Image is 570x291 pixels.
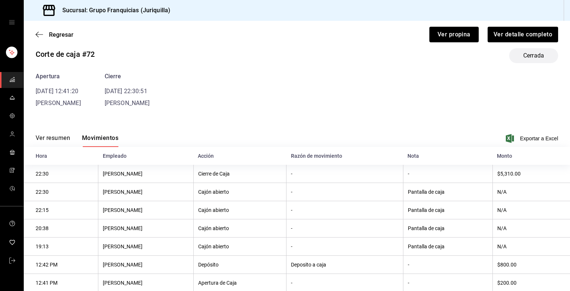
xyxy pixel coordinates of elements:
[24,238,98,256] th: 19:13
[193,201,286,219] th: Cajón abierto
[403,147,492,165] th: Nota
[193,219,286,238] th: Cajón abierto
[36,49,95,60] div: Corte de caja #72
[193,238,286,256] th: Cajón abierto
[492,147,570,165] th: Monto
[286,183,403,201] th: -
[98,219,193,238] th: [PERSON_NAME]
[403,183,492,201] th: Pantalla de caja
[193,256,286,274] th: Depósito
[24,201,98,219] th: 22:15
[36,134,118,147] div: Pestañas de navegación
[24,147,98,165] th: Hora
[36,88,78,95] time: [DATE] 12:41:20
[193,165,286,183] th: Cierre de Caja
[403,165,492,183] th: -
[98,147,193,165] th: Empleado
[286,147,403,165] th: Razón de movimiento
[193,183,286,201] th: Cajón abierto
[429,27,479,42] button: Ver propina
[193,147,286,165] th: Acción
[492,256,570,274] th: $800.00
[24,219,98,238] th: 20:38
[36,72,81,81] div: Apertura
[492,201,570,219] th: N/A
[403,256,492,274] th: -
[403,219,492,238] th: Pantalla de caja
[56,6,170,15] h3: Sucursal: Grupo Franquicias (Juriquilla)
[492,238,570,256] th: N/A
[36,31,73,38] button: Regresar
[105,88,147,95] time: [DATE] 22:30:51
[286,165,403,183] th: -
[49,31,73,38] span: Regresar
[24,183,98,201] th: 22:30
[519,51,548,60] span: Cerrada
[492,183,570,201] th: N/A
[286,238,403,256] th: -
[507,134,558,143] button: Exportar a Excel
[403,201,492,219] th: Pantalla de caja
[36,134,70,142] font: Ver resumen
[82,134,118,147] button: Movimientos
[286,219,403,238] th: -
[98,165,193,183] th: [PERSON_NAME]
[36,99,81,107] span: [PERSON_NAME]
[98,256,193,274] th: [PERSON_NAME]
[488,27,558,42] button: Ver detalle completo
[105,72,150,81] div: Cierre
[492,165,570,183] th: $5,310.00
[286,201,403,219] th: -
[286,256,403,274] th: Deposito a caja
[24,165,98,183] th: 22:30
[98,183,193,201] th: [PERSON_NAME]
[24,256,98,274] th: 12:42 PM
[492,219,570,238] th: N/A
[98,201,193,219] th: [PERSON_NAME]
[9,19,15,25] button: cajón abierto
[403,238,492,256] th: Pantalla de caja
[98,238,193,256] th: [PERSON_NAME]
[105,99,150,107] span: [PERSON_NAME]
[520,135,558,141] font: Exportar a Excel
